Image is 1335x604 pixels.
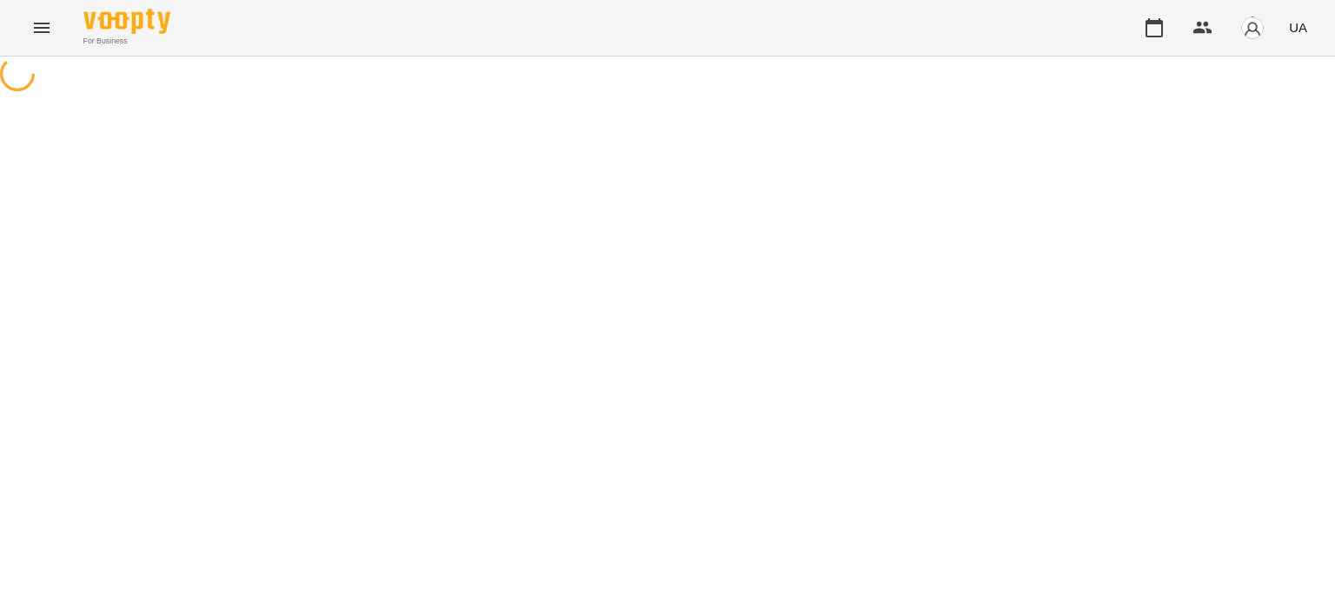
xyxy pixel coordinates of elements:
[83,9,170,34] img: Voopty Logo
[1240,16,1265,40] img: avatar_s.png
[1289,18,1307,37] span: UA
[1282,11,1314,43] button: UA
[83,36,170,47] span: For Business
[21,7,63,49] button: Menu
